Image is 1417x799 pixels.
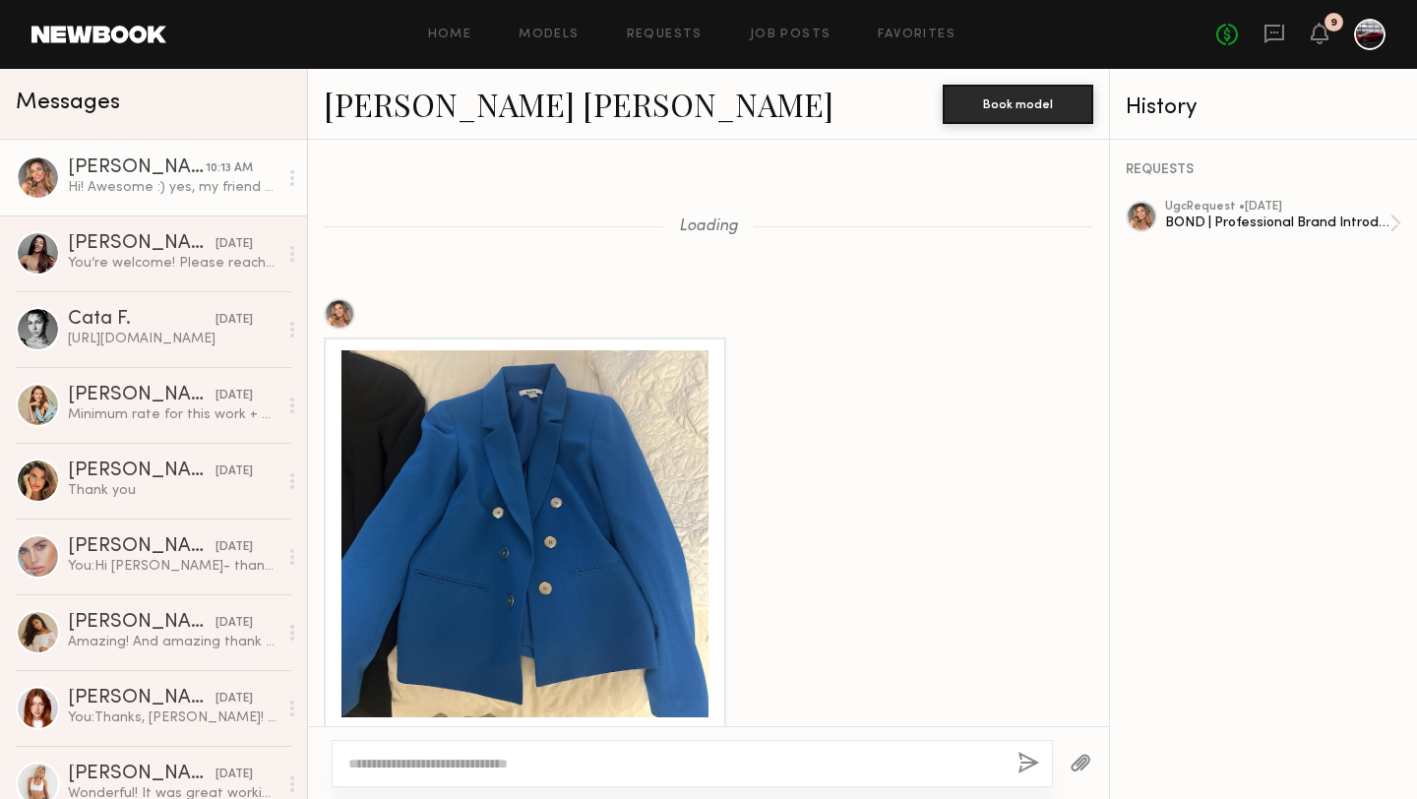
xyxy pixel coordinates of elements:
div: [PERSON_NAME] [68,234,216,254]
div: [PERSON_NAME] [68,461,216,481]
div: [PERSON_NAME] [68,537,216,557]
div: [PERSON_NAME] [PERSON_NAME] [68,158,206,178]
div: 9 [1330,18,1337,29]
span: Messages [16,92,120,114]
a: Home [428,29,472,41]
div: [PERSON_NAME] [68,689,216,708]
a: Requests [627,29,703,41]
div: You’re welcome! Please reach out if any other opportunities arise or you’d like some more videos ... [68,254,277,273]
div: Hi! Awesome :) yes, my friend has a beautiful estate I can shoot in. [68,178,277,197]
a: Models [519,29,579,41]
div: [DATE] [216,462,253,481]
div: History [1126,96,1401,119]
div: [PERSON_NAME] [68,613,216,633]
button: Book model [943,85,1093,124]
div: Amazing! And amazing thank you! [68,633,277,651]
span: Loading [679,218,738,235]
div: Thank you [68,481,277,500]
div: [URL][DOMAIN_NAME] [68,330,277,348]
div: ugc Request • [DATE] [1165,201,1389,214]
a: ugcRequest •[DATE]BOND | Professional Brand Introduction Video [1165,201,1401,246]
div: [PERSON_NAME] [68,765,216,784]
a: Favorites [878,29,955,41]
div: You: Hi [PERSON_NAME]- thank you so much! It was great working with you :) [68,557,277,576]
div: [DATE] [216,311,253,330]
a: [PERSON_NAME] [PERSON_NAME] [324,83,833,125]
div: Cata F. [68,310,216,330]
div: REQUESTS [1126,163,1401,177]
div: You: Thanks, [PERSON_NAME]! It was a pleasure working with you! :) Also, if you'd like to join ou... [68,708,277,727]
div: BOND | Professional Brand Introduction Video [1165,214,1389,232]
div: [DATE] [216,614,253,633]
div: [DATE] [216,235,253,254]
a: Book model [943,94,1093,111]
div: [DATE] [216,766,253,784]
div: 10:13 AM [206,159,253,178]
div: Minimum rate for this work + usage is 2K [68,405,277,424]
div: [DATE] [216,387,253,405]
div: [PERSON_NAME] [68,386,216,405]
div: [DATE] [216,690,253,708]
div: [DATE] [216,538,253,557]
a: Job Posts [750,29,832,41]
